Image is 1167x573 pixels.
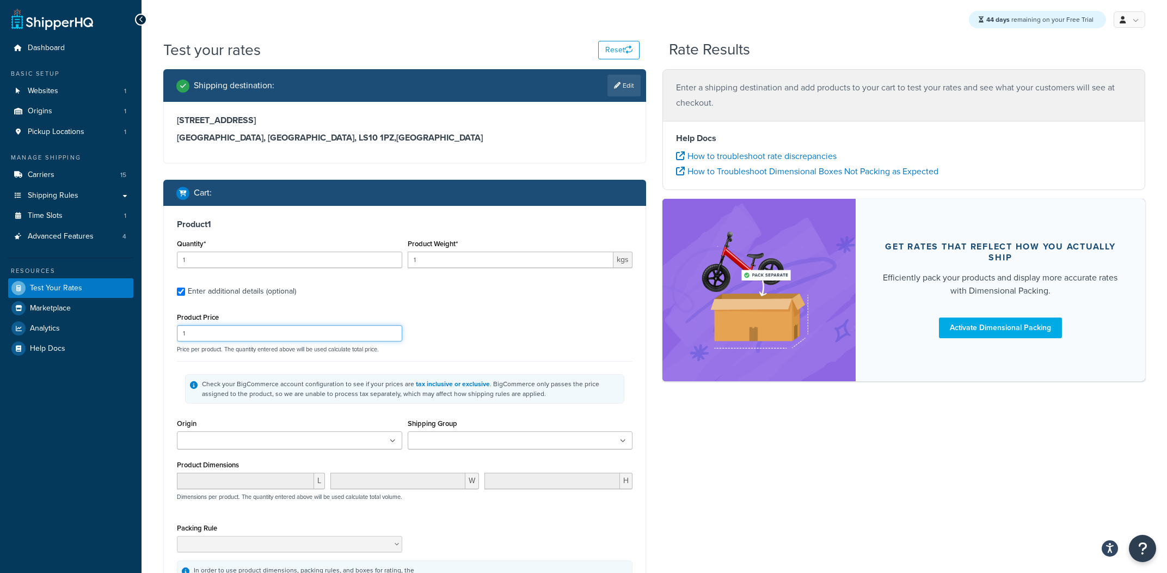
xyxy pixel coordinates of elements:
[194,188,212,198] h2: Cart :
[408,419,457,428] label: Shipping Group
[8,122,133,142] li: Pickup Locations
[177,132,632,143] h3: [GEOGRAPHIC_DATA], [GEOGRAPHIC_DATA], LS10 1PZ , [GEOGRAPHIC_DATA]
[120,170,126,180] span: 15
[177,288,185,296] input: Enter additional details (optional)
[8,319,133,338] a: Analytics
[986,15,1010,25] strong: 44 days
[8,206,133,226] a: Time Slots1
[314,473,325,489] span: L
[30,344,65,353] span: Help Docs
[8,227,133,247] li: Advanced Features
[8,227,133,247] a: Advanced Features4
[8,165,133,185] a: Carriers15
[8,165,133,185] li: Carriers
[177,252,402,268] input: 0.0
[28,107,52,116] span: Origins
[177,219,632,230] h3: Product 1
[607,75,641,96] a: Edit
[177,240,206,248] label: Quantity*
[28,170,54,180] span: Carriers
[28,211,63,221] span: Time Slots
[30,304,71,313] span: Marketplace
[28,191,78,200] span: Shipping Rules
[8,153,133,162] div: Manage Shipping
[939,318,1062,338] a: Activate Dimensional Packing
[691,215,827,364] img: feature-image-dim-d40ad3071a2b3c8e08177464837368e35600d3c5e73b18a22c1e4bb210dc32ac.png
[174,345,635,353] p: Price per product. The quantity entered above will be used calculate total price.
[465,473,479,489] span: W
[177,313,219,321] label: Product Price
[202,379,619,399] div: Check your BigCommerce account configuration to see if your prices are . BigCommerce only passes ...
[8,186,133,206] a: Shipping Rules
[174,493,402,501] p: Dimensions per product. The quantity entered above will be used calculate total volume.
[124,107,126,116] span: 1
[1129,535,1156,562] button: Open Resource Center
[408,240,458,248] label: Product Weight*
[177,461,239,469] label: Product Dimensions
[188,284,296,299] div: Enter additional details (optional)
[177,524,217,532] label: Packing Rule
[8,101,133,121] a: Origins1
[408,252,614,268] input: 0.00
[8,101,133,121] li: Origins
[882,271,1119,297] div: Efficiently pack your products and display more accurate rates with Dimensional Packing.
[676,165,938,178] a: How to Troubleshoot Dimensional Boxes Not Packing as Expected
[620,473,632,489] span: H
[8,206,133,226] li: Time Slots
[163,39,261,60] h1: Test your rates
[676,132,1132,145] h4: Help Docs
[8,81,133,101] a: Websites1
[28,44,65,53] span: Dashboard
[122,232,126,241] span: 4
[669,41,750,58] h2: Rate Results
[28,232,94,241] span: Advanced Features
[124,127,126,137] span: 1
[8,38,133,58] a: Dashboard
[676,80,1132,111] p: Enter a shipping destination and add products to your cart to test your rates and see what your c...
[598,41,640,59] button: Reset
[676,150,837,162] a: How to troubleshoot rate discrepancies
[8,81,133,101] li: Websites
[124,211,126,221] span: 1
[416,379,490,389] a: tax inclusive or exclusive
[30,324,60,333] span: Analytics
[177,115,632,126] h3: [STREET_ADDRESS]
[613,252,632,268] span: kgs
[28,87,58,96] span: Websites
[986,15,1094,25] span: remaining on your Free Trial
[8,122,133,142] a: Pickup Locations1
[8,266,133,276] div: Resources
[28,127,84,137] span: Pickup Locations
[8,298,133,318] a: Marketplace
[8,69,133,78] div: Basic Setup
[8,278,133,298] a: Test Your Rates
[194,81,274,90] h2: Shipping destination :
[8,339,133,358] a: Help Docs
[177,419,196,428] label: Origin
[124,87,126,96] span: 1
[30,284,82,293] span: Test Your Rates
[882,241,1119,263] div: Get rates that reflect how you actually ship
